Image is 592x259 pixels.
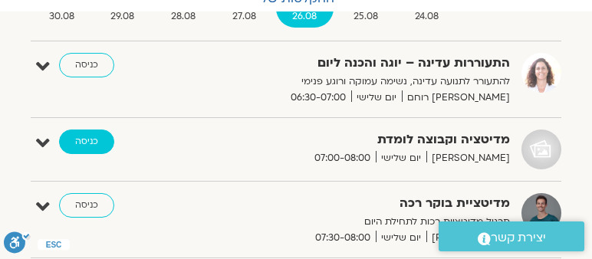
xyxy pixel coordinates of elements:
[32,8,91,25] span: 30.08
[240,193,510,214] strong: מדיטציית בוקר רכה
[439,221,584,251] a: יצירת קשר
[240,53,510,74] strong: התעוררות עדינה – יוגה והכנה ליום
[240,129,510,150] strong: מדיטציה וקבוצה לומדת
[426,150,510,166] span: [PERSON_NAME]
[59,53,114,77] a: כניסה
[240,74,510,90] p: להתעורר לתנועה עדינה, נשימה עמוקה ורוגע פנימי
[59,193,114,218] a: כניסה
[402,90,510,106] span: [PERSON_NAME] רוחם
[376,230,426,246] span: יום שלישי
[94,8,152,25] span: 29.08
[285,90,351,106] span: 06:30-07:00
[426,230,510,246] span: [PERSON_NAME]
[376,150,426,166] span: יום שלישי
[351,90,402,106] span: יום שלישי
[276,8,334,25] span: 26.08
[240,214,510,230] p: תרגול מדיטציות רכות לתחילת היום
[398,8,456,25] span: 24.08
[337,8,395,25] span: 25.08
[309,150,376,166] span: 07:00-08:00
[59,129,114,154] a: כניסה
[215,8,273,25] span: 27.08
[310,230,376,246] span: 07:30-08:00
[491,228,546,248] span: יצירת קשר
[154,8,212,25] span: 28.08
